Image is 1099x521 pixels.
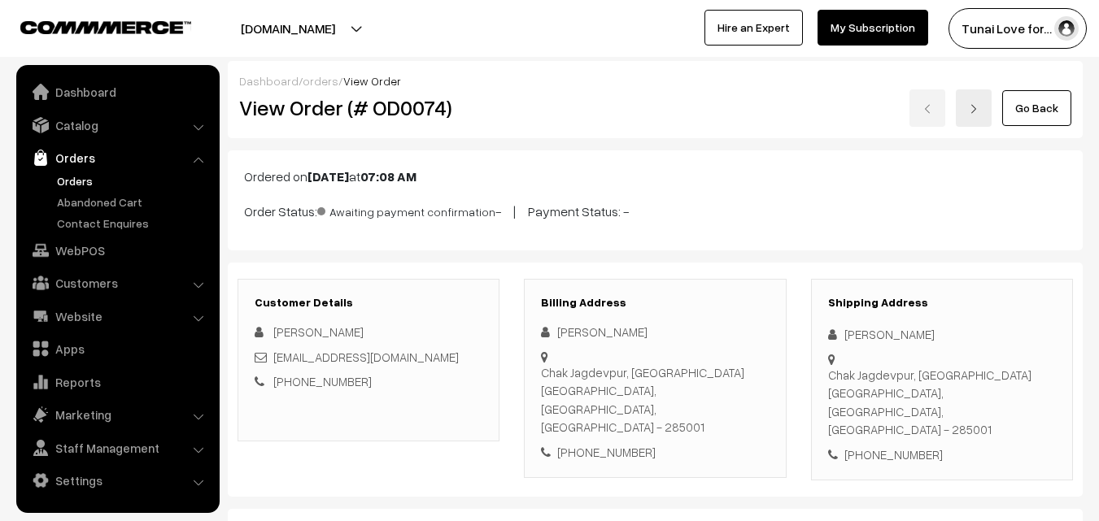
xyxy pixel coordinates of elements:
[239,95,500,120] h2: View Order (# OD0074)
[818,10,928,46] a: My Subscription
[239,74,299,88] a: Dashboard
[20,16,163,36] a: COMMMERCE
[303,74,338,88] a: orders
[828,445,1056,464] div: [PHONE_NUMBER]
[20,111,214,140] a: Catalog
[273,324,364,339] span: [PERSON_NAME]
[20,334,214,363] a: Apps
[273,350,459,364] a: [EMAIL_ADDRESS][DOMAIN_NAME]
[307,168,349,185] b: [DATE]
[20,268,214,297] a: Customers
[704,10,803,46] a: Hire an Expert
[541,323,769,341] div: [PERSON_NAME]
[255,296,482,310] h3: Customer Details
[969,104,979,114] img: right-arrow.png
[273,374,372,389] a: [PHONE_NUMBER]
[20,433,214,462] a: Staff Management
[244,199,1066,221] p: Order Status: - | Payment Status: -
[53,215,214,232] a: Contact Enquires
[317,199,495,220] span: Awaiting payment confirmation
[828,325,1056,344] div: [PERSON_NAME]
[239,72,1071,89] div: / /
[20,367,214,397] a: Reports
[343,74,401,88] span: View Order
[20,400,214,429] a: Marketing
[20,302,214,331] a: Website
[20,21,191,33] img: COMMMERCE
[360,168,416,185] b: 07:08 AM
[20,77,214,106] a: Dashboard
[828,366,1056,439] div: Chak Jagdevpur, [GEOGRAPHIC_DATA] [GEOGRAPHIC_DATA], [GEOGRAPHIC_DATA], [GEOGRAPHIC_DATA] - 285001
[541,363,769,436] div: Chak Jagdevpur, [GEOGRAPHIC_DATA] [GEOGRAPHIC_DATA], [GEOGRAPHIC_DATA], [GEOGRAPHIC_DATA] - 285001
[949,8,1087,49] button: Tunai Love for…
[53,193,214,211] a: Abandoned Cart
[20,236,214,265] a: WebPOS
[20,143,214,172] a: Orders
[541,296,769,310] h3: Billing Address
[828,296,1056,310] h3: Shipping Address
[53,172,214,189] a: Orders
[1054,16,1079,41] img: user
[541,443,769,462] div: [PHONE_NUMBER]
[1002,90,1071,126] a: Go Back
[20,466,214,495] a: Settings
[244,167,1066,186] p: Ordered on at
[184,8,392,49] button: [DOMAIN_NAME]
